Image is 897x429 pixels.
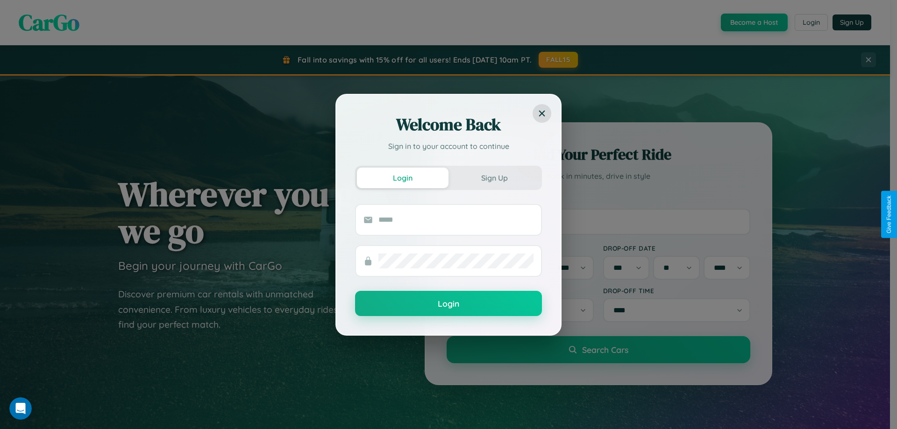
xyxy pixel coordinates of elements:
[448,168,540,188] button: Sign Up
[9,397,32,420] iframe: Intercom live chat
[355,291,542,316] button: Login
[357,168,448,188] button: Login
[886,196,892,233] div: Give Feedback
[355,141,542,152] p: Sign in to your account to continue
[355,113,542,136] h2: Welcome Back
